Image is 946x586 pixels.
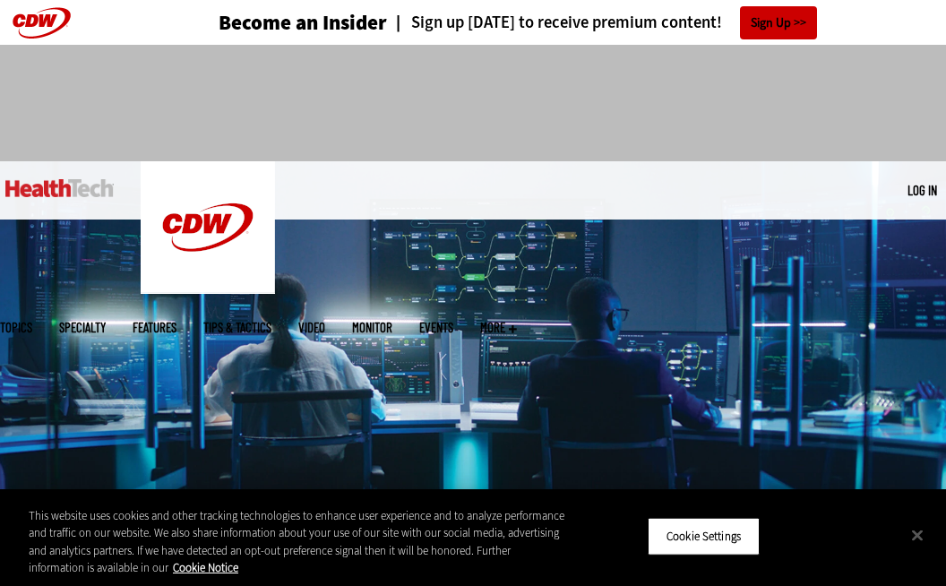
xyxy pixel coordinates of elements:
[907,182,937,198] a: Log in
[203,321,271,334] a: Tips & Tactics
[898,515,937,555] button: Close
[141,161,275,294] img: Home
[5,179,114,197] img: Home
[173,560,238,575] a: More information about your privacy
[147,63,799,143] iframe: advertisement
[907,181,937,200] div: User menu
[298,321,325,334] a: Video
[59,321,106,334] span: Specialty
[141,280,275,298] a: CDW
[219,13,387,33] a: Become an Insider
[480,321,517,334] span: More
[29,507,568,577] div: This website uses cookies and other tracking technologies to enhance user experience and to analy...
[387,14,722,31] a: Sign up [DATE] to receive premium content!
[648,518,760,556] button: Cookie Settings
[352,321,392,334] a: MonITor
[740,6,817,39] a: Sign Up
[419,321,453,334] a: Events
[133,321,176,334] a: Features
